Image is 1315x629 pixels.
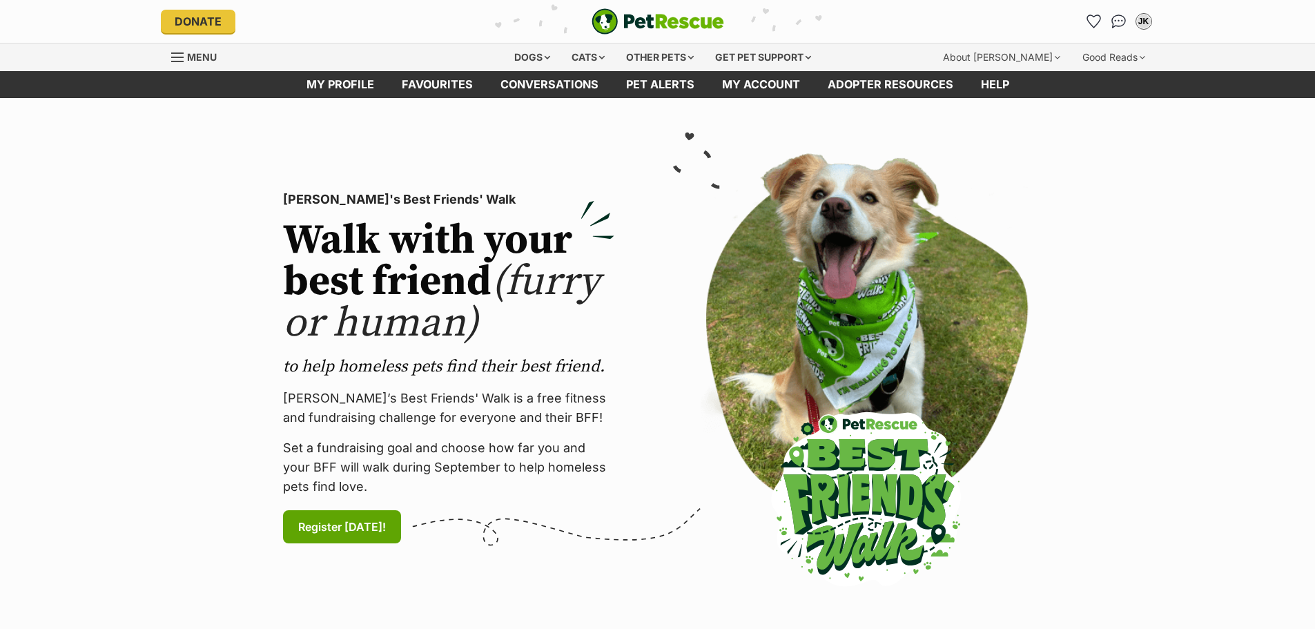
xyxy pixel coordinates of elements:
[933,43,1070,71] div: About [PERSON_NAME]
[283,510,401,543] a: Register [DATE]!
[293,71,388,98] a: My profile
[171,43,226,68] a: Menu
[505,43,560,71] div: Dogs
[1083,10,1155,32] ul: Account quick links
[616,43,703,71] div: Other pets
[487,71,612,98] a: conversations
[562,43,614,71] div: Cats
[1137,14,1151,28] div: JK
[705,43,821,71] div: Get pet support
[388,71,487,98] a: Favourites
[283,190,614,209] p: [PERSON_NAME]'s Best Friends' Walk
[1133,10,1155,32] button: My account
[283,220,614,345] h2: Walk with your best friend
[187,51,217,63] span: Menu
[283,256,600,349] span: (furry or human)
[283,389,614,427] p: [PERSON_NAME]’s Best Friends' Walk is a free fitness and fundraising challenge for everyone and t...
[592,8,724,35] a: PetRescue
[1083,10,1105,32] a: Favourites
[283,356,614,378] p: to help homeless pets find their best friend.
[298,519,386,535] span: Register [DATE]!
[283,438,614,496] p: Set a fundraising goal and choose how far you and your BFF will walk during September to help hom...
[592,8,724,35] img: logo-e224e6f780fb5917bec1dbf3a21bbac754714ae5b6737aabdf751b685950b380.svg
[161,10,235,33] a: Donate
[612,71,708,98] a: Pet alerts
[708,71,814,98] a: My account
[814,71,967,98] a: Adopter resources
[1108,10,1130,32] a: Conversations
[1073,43,1155,71] div: Good Reads
[967,71,1023,98] a: Help
[1111,14,1126,28] img: chat-41dd97257d64d25036548639549fe6c8038ab92f7586957e7f3b1b290dea8141.svg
